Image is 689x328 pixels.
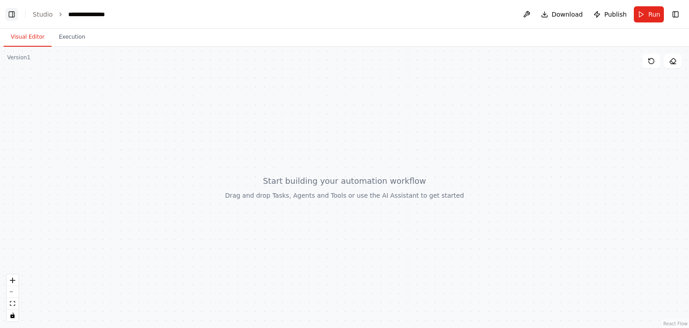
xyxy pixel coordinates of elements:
[7,298,18,310] button: fit view
[52,28,92,47] button: Execution
[5,8,18,21] button: Show left sidebar
[604,10,627,19] span: Publish
[537,6,587,22] button: Download
[4,28,52,47] button: Visual Editor
[669,8,682,21] button: Show right sidebar
[663,321,688,326] a: React Flow attribution
[7,54,31,61] div: Version 1
[634,6,664,22] button: Run
[590,6,630,22] button: Publish
[7,286,18,298] button: zoom out
[33,10,113,19] nav: breadcrumb
[552,10,583,19] span: Download
[7,275,18,286] button: zoom in
[7,310,18,321] button: toggle interactivity
[648,10,660,19] span: Run
[33,11,53,18] a: Studio
[7,275,18,321] div: React Flow controls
